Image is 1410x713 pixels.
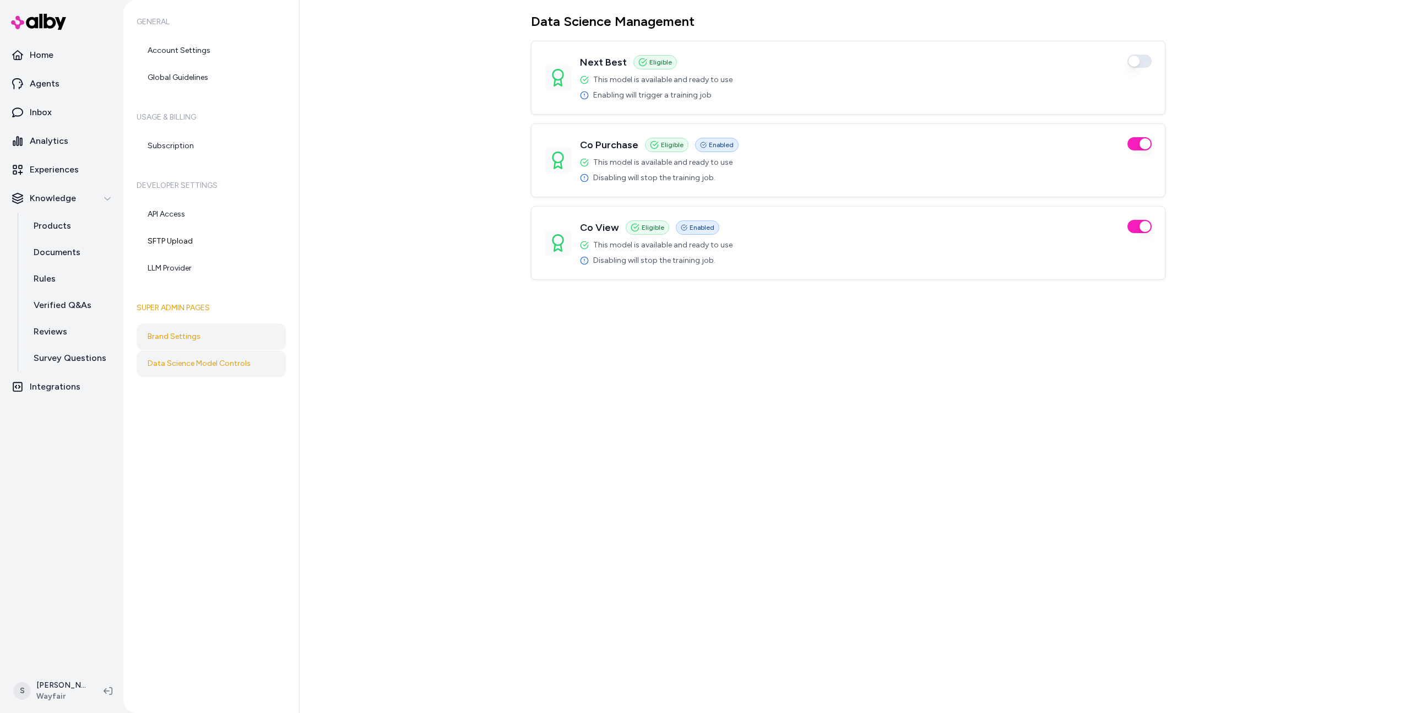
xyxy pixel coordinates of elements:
[13,682,31,700] span: S
[4,42,119,68] a: Home
[11,14,66,30] img: alby Logo
[4,99,119,126] a: Inbox
[23,318,119,345] a: Reviews
[580,220,619,235] h3: Co View
[34,299,91,312] p: Verified Q&As
[4,71,119,97] a: Agents
[593,157,733,168] span: This model is available and ready to use
[709,141,734,149] span: Enabled
[593,74,733,85] span: This model is available and ready to use
[4,128,119,154] a: Analytics
[137,7,286,37] h6: General
[23,345,119,371] a: Survey Questions
[593,255,715,266] span: Disabling will stop the training job.
[649,58,672,67] span: Eligible
[593,240,733,251] span: This model is available and ready to use
[34,246,80,259] p: Documents
[531,13,1165,30] h1: Data Science Management
[30,134,68,148] p: Analytics
[30,380,80,393] p: Integrations
[36,680,86,691] p: [PERSON_NAME]
[690,223,714,232] span: Enabled
[137,170,286,201] h6: Developer Settings
[23,213,119,239] a: Products
[580,55,627,70] h3: Next Best
[137,102,286,133] h6: Usage & Billing
[593,90,712,101] span: Enabling will trigger a training job
[23,292,119,318] a: Verified Q&As
[23,239,119,266] a: Documents
[30,48,53,62] p: Home
[593,172,715,183] span: Disabling will stop the training job.
[661,141,684,149] span: Eligible
[30,163,79,176] p: Experiences
[4,374,119,400] a: Integrations
[137,201,286,228] a: API Access
[34,352,106,365] p: Survey Questions
[30,192,76,205] p: Knowledge
[137,133,286,159] a: Subscription
[34,272,56,285] p: Rules
[34,325,67,338] p: Reviews
[23,266,119,292] a: Rules
[7,673,95,709] button: S[PERSON_NAME]Wayfair
[137,323,286,350] a: Brand Settings
[34,219,71,233] p: Products
[137,37,286,64] a: Account Settings
[30,106,52,119] p: Inbox
[137,228,286,255] a: SFTP Upload
[642,223,664,232] span: Eligible
[36,691,86,702] span: Wayfair
[30,77,59,90] p: Agents
[4,156,119,183] a: Experiences
[137,255,286,282] a: LLM Provider
[137,64,286,91] a: Global Guidelines
[137,350,286,377] a: Data Science Model Controls
[580,137,638,153] h3: Co Purchase
[137,293,286,323] h6: Super Admin Pages
[4,185,119,212] button: Knowledge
